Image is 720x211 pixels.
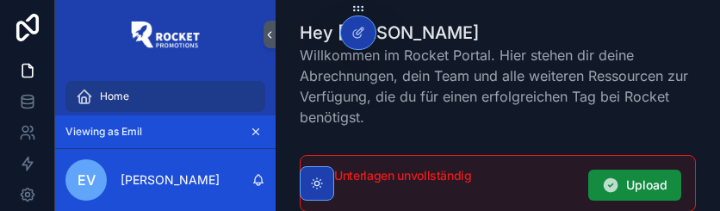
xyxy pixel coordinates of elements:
[100,90,129,103] span: Home
[65,125,142,139] span: Viewing as Emil
[55,69,276,115] div: scrollable content
[300,21,696,45] h1: Hey [PERSON_NAME]
[78,170,96,190] span: EV
[65,81,265,112] a: Home
[121,171,220,189] p: [PERSON_NAME]
[626,177,667,194] span: Upload
[300,45,696,127] span: Willkommen im Rocket Portal. Hier stehen dir deine Abrechnungen, dein Team und alle weiteren Ress...
[334,170,574,182] h5: Unterlagen unvollständig
[131,21,200,48] img: App logo
[588,170,681,201] button: Upload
